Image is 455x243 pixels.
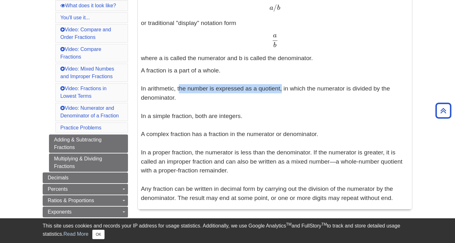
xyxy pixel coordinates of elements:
a: Ratios & Proportions [43,195,128,206]
span: / [273,3,277,12]
span: Exponents [48,209,72,215]
a: Read More [64,231,88,237]
a: Video: Fractions in Lowest Terms [60,86,106,99]
span: a [270,4,273,11]
p: A fraction is a part of a whole. In arithmetic, the number is expressed as a quotient, in which t... [141,66,409,203]
button: Close [92,230,105,239]
a: Decimals [43,172,128,183]
a: You'll use it... [60,15,90,20]
a: Percents [43,184,128,195]
span: Ratios & Proportions [48,198,94,203]
span: a [273,32,277,39]
span: b [273,42,276,49]
a: Practice Problems [60,125,101,130]
a: What does it look like? [60,3,116,8]
div: This site uses cookies and records your IP address for usage statistics. Additionally, we use Goo... [43,222,412,239]
sup: TM [286,222,291,227]
a: Video: Compare and Order Fractions [60,27,111,40]
a: Back to Top [433,106,453,115]
a: Video: Numerator and Denominator of a Fraction [60,105,119,118]
span: Percents [48,186,68,192]
sup: TM [321,222,327,227]
span: b [277,4,280,11]
span: Decimals [48,175,69,180]
a: Exponents [43,207,128,217]
a: Adding & Subtracting Fractions [49,134,128,153]
a: Video: Mixed Numbes and Improper Fractions [60,66,114,79]
a: Multiplying & Dividing Fractions [49,153,128,172]
a: Video: Compare Fractions [60,47,101,59]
